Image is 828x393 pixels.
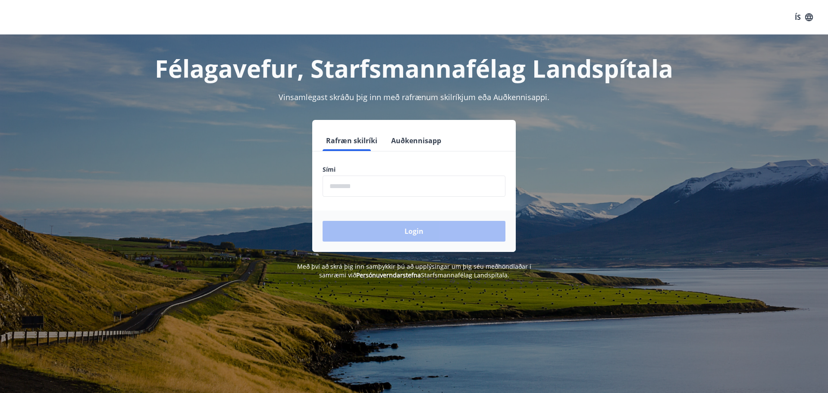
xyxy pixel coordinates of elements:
h1: Félagavefur, Starfsmannafélag Landspítala [114,52,714,85]
button: Auðkennisapp [388,130,445,151]
a: Persónuverndarstefna [356,271,421,279]
button: Rafræn skilríki [323,130,381,151]
span: Með því að skrá þig inn samþykkir þú að upplýsingar um þig séu meðhöndlaðar í samræmi við Starfsm... [297,262,531,279]
label: Sími [323,165,505,174]
span: Vinsamlegast skráðu þig inn með rafrænum skilríkjum eða Auðkennisappi. [279,92,549,102]
button: ÍS [790,9,818,25]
